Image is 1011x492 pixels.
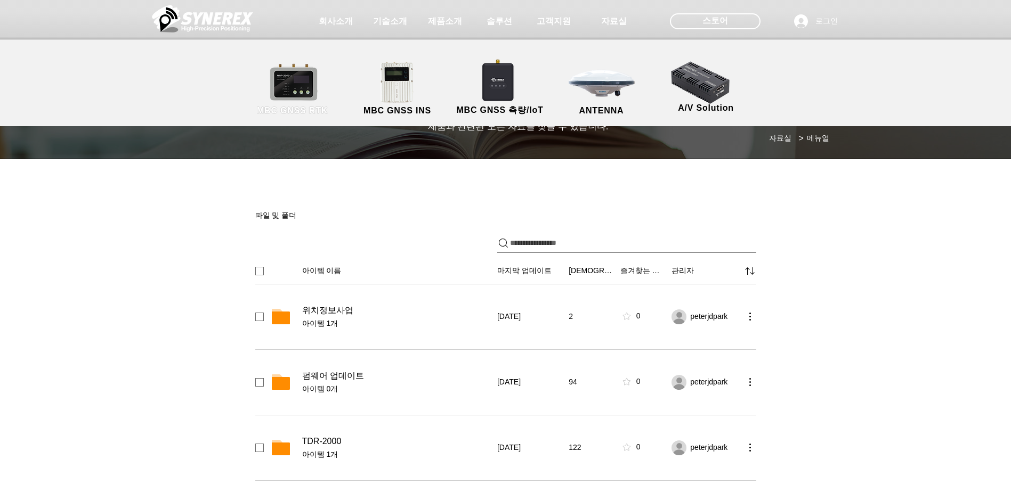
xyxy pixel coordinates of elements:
span: 아이템 이름 [302,266,342,276]
div: 2025년 7월 31일 [497,311,562,322]
button: 즐겨찾는 메뉴 [620,266,666,276]
span: A/V Solution [678,103,734,113]
span: 솔루션 [487,16,512,27]
span: 자료실 [601,16,627,27]
span: peterjdpark [690,442,727,453]
span: 94 [569,377,577,388]
span: MBC GNSS RTK [257,106,328,116]
span: 고객지원 [537,16,571,27]
span: [DATE] [497,377,521,388]
img: 씨너렉스_White_simbol_대지 1.png [152,3,253,35]
span: [DATE] [497,311,521,322]
a: A/V Solution [658,59,754,114]
span: 관리자 [672,266,694,276]
span: 아이템 1개 [302,449,491,460]
div: peterjdpark [690,442,737,453]
div: Sorting options [245,254,767,284]
a: 회사소개 [309,11,362,32]
a: 솔루션 [473,11,526,32]
span: 마지막 업데이트 [497,266,552,276]
button: [DEMOGRAPHIC_DATA] [569,266,614,276]
div: 0 [636,311,641,322]
div: sort by menu [743,265,756,277]
button: more actions [743,310,756,323]
div: 관리자 [672,266,737,276]
iframe: Wix Chat [888,446,1011,492]
button: 로그인 [787,11,845,31]
span: 122 [569,442,581,453]
div: 2022년 5월 11일 [497,377,562,388]
div: checkbox [255,313,264,321]
div: 0 [636,376,641,387]
div: 0 [636,442,641,453]
div: 스토어 [670,13,761,29]
span: ANTENNA [579,106,624,116]
span: 스토어 [702,15,728,27]
div: checkbox [255,378,264,387]
button: more actions [743,375,756,388]
button: more actions [743,441,756,454]
span: 제품소개 [428,16,462,27]
span: 2 [569,311,573,322]
span: 파일 및 폴더 [255,211,297,219]
div: 94 [569,377,614,388]
img: SynRTK__.png [472,53,526,107]
div: 펌웨어 업데이트 [302,371,491,381]
div: peterjdpark [690,311,737,322]
a: MBC GNSS RTK [245,61,341,117]
div: 122 [569,442,614,453]
a: MBC GNSS INS [350,61,446,117]
span: 로그인 [812,16,842,27]
a: ANTENNA [554,61,650,117]
span: MBC GNSS 측량/IoT [456,105,543,116]
span: [DATE] [497,442,521,453]
span: 아이템 1개 [302,318,491,329]
span: MBC GNSS INS [363,106,431,116]
span: 펌웨어 업데이트 [302,371,364,381]
div: TDR-2000 [302,436,491,447]
div: checkbox [255,444,264,452]
div: peterjdpark [690,377,737,388]
span: peterjdpark [690,377,727,388]
a: 고객지원 [527,11,580,32]
button: 마지막 업데이트 [497,266,562,276]
span: 위치정보사업 [302,305,353,316]
span: 기술소개 [373,16,407,27]
a: 자료실 [587,11,641,32]
button: 아이템 이름 [302,266,491,276]
span: TDR-2000 [302,436,342,447]
a: 제품소개 [418,11,472,32]
div: 2022년 2월 17일 [497,442,562,453]
span: 아이템 0개 [302,384,491,395]
span: peterjdpark [690,311,727,322]
div: select all checkbox [255,267,264,275]
span: 회사소개 [319,16,353,27]
div: 2 [569,311,614,322]
div: 위치정보사업 [302,305,491,316]
a: MBC GNSS 측량/IoT [448,61,552,117]
img: MGI2000_front-removebg-preview (1).png [366,59,432,105]
a: 기술소개 [363,11,417,32]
